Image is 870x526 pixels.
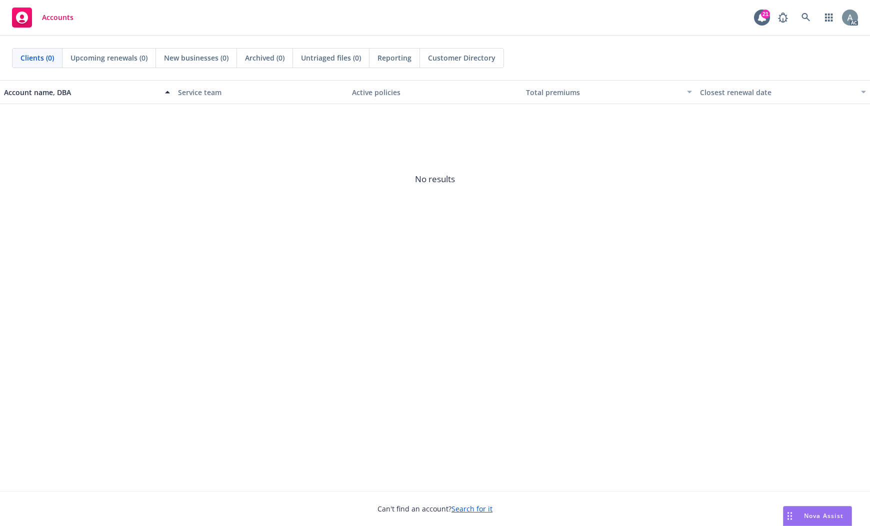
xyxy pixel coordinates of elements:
a: Accounts [8,4,77,32]
button: Total premiums [522,80,696,104]
div: Account name, DBA [4,87,159,98]
a: Search for it [451,504,492,513]
span: Reporting [377,53,411,63]
a: Report a Bug [773,8,793,28]
span: Untriaged files (0) [301,53,361,63]
span: Archived (0) [245,53,284,63]
button: Service team [174,80,348,104]
div: 21 [761,10,770,19]
div: Service team [178,87,344,98]
div: Total premiums [526,87,681,98]
div: Drag to move [783,506,796,525]
div: Closest renewal date [700,87,855,98]
span: Customer Directory [428,53,495,63]
a: Search [796,8,816,28]
a: Switch app [819,8,839,28]
span: Nova Assist [804,511,843,520]
button: Closest renewal date [696,80,870,104]
img: photo [842,10,858,26]
span: Upcoming renewals (0) [70,53,147,63]
span: Can't find an account? [377,503,492,514]
div: Active policies [352,87,518,98]
button: Nova Assist [783,506,852,526]
button: Active policies [348,80,522,104]
span: Accounts [42,14,73,22]
span: New businesses (0) [164,53,228,63]
span: Clients (0) [20,53,54,63]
